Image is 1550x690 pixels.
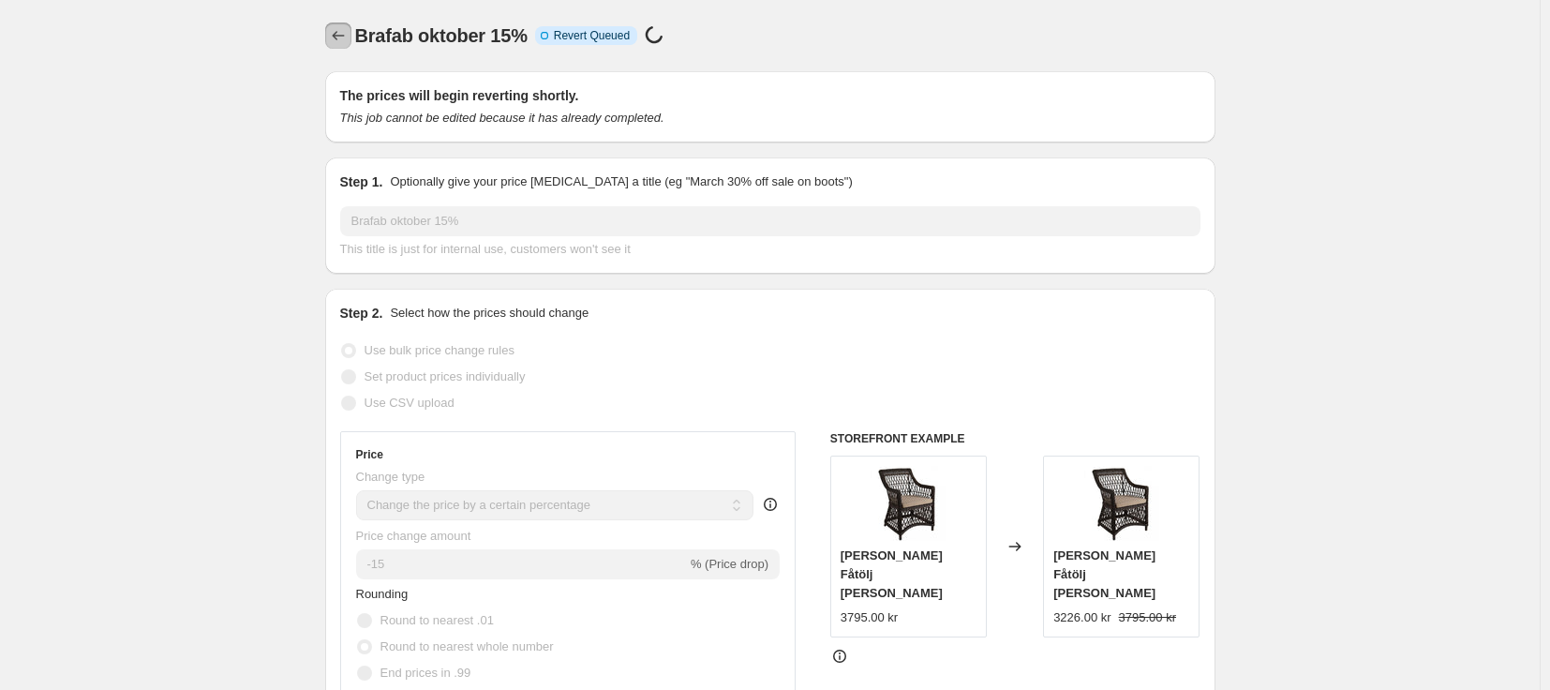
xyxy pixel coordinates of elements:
[355,25,528,46] span: Brafab oktober 15%
[356,529,471,543] span: Price change amount
[761,495,780,514] div: help
[340,86,1200,105] h2: The prices will begin reverting shortly.
[380,639,554,653] span: Round to nearest whole number
[356,470,425,484] span: Change type
[1119,608,1176,627] strike: 3795.00 kr
[356,587,409,601] span: Rounding
[340,242,631,256] span: This title is just for internal use, customers won't see it
[340,304,383,322] h2: Step 2.
[841,608,898,627] div: 3795.00 kr
[356,549,687,579] input: -15
[1084,466,1159,541] img: 83315-5691-60-20_beatrice_karmstol_single-original_83315_df0be17c-65a8-4bad-b79b-2917100c3392_80x...
[1053,608,1110,627] div: 3226.00 kr
[365,343,514,357] span: Use bulk price change rules
[1053,548,1155,600] span: [PERSON_NAME] Fåtölj [PERSON_NAME]
[691,557,768,571] span: % (Price drop)
[340,111,664,125] i: This job cannot be edited because it has already completed.
[390,172,852,191] p: Optionally give your price [MEDICAL_DATA] a title (eg "March 30% off sale on boots")
[365,369,526,383] span: Set product prices individually
[340,206,1200,236] input: 30% off holiday sale
[390,304,589,322] p: Select how the prices should change
[841,548,943,600] span: [PERSON_NAME] Fåtölj [PERSON_NAME]
[380,666,471,680] span: End prices in .99
[830,431,1200,446] h6: STOREFRONT EXAMPLE
[340,172,383,191] h2: Step 1.
[871,466,946,541] img: 83315-5691-60-20_beatrice_karmstol_single-original_83315_df0be17c-65a8-4bad-b79b-2917100c3392_80x...
[325,22,351,49] button: Price change jobs
[365,396,455,410] span: Use CSV upload
[554,28,630,43] span: Revert Queued
[356,447,383,462] h3: Price
[380,613,494,627] span: Round to nearest .01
